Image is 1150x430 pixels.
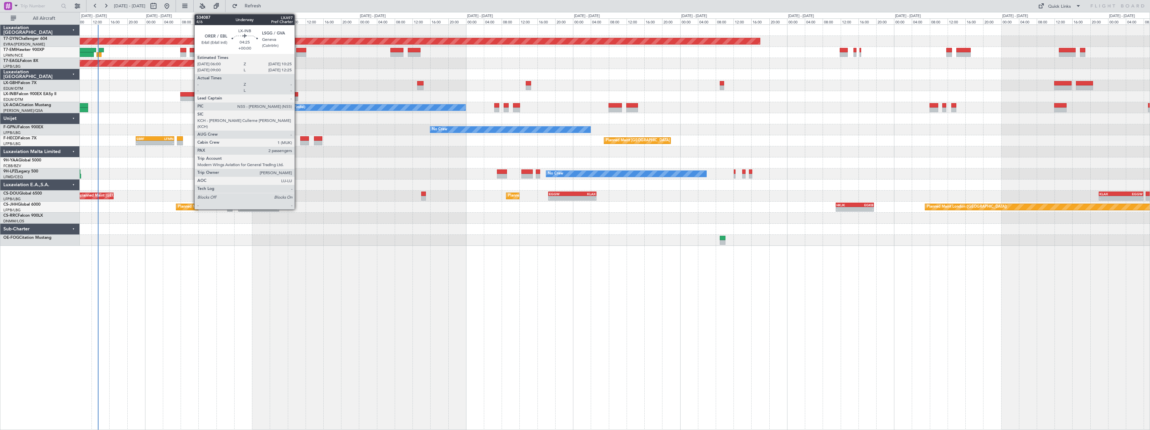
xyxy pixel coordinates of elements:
div: - [136,141,155,145]
div: EGGW [1121,192,1143,196]
div: 00:00 [680,18,698,24]
span: CS-DOU [3,192,19,196]
div: - [155,141,173,145]
div: 12:00 [627,18,644,24]
div: 00:00 [1001,18,1019,24]
a: [PERSON_NAME]/QSA [3,108,43,113]
div: 12:00 [841,18,858,24]
span: All Aircraft [17,16,71,21]
div: HKJK [259,203,278,207]
div: - [836,207,855,211]
div: 04:00 [163,18,181,24]
div: 16:00 [751,18,769,24]
div: Planned Maint [GEOGRAPHIC_DATA] ([GEOGRAPHIC_DATA]) [606,136,711,146]
input: Trip Number [20,1,59,11]
span: LX-GBH [3,81,18,85]
a: OE-FOGCitation Mustang [3,236,52,240]
div: KLAX [1099,192,1121,196]
div: 12:00 [198,18,216,24]
span: CS-JHH [3,203,18,207]
a: FCBB/BZV [3,163,21,168]
div: No Crew Luxembourg (Findel) [254,102,305,113]
div: 20:00 [448,18,466,24]
div: Planned Maint [GEOGRAPHIC_DATA] ([GEOGRAPHIC_DATA]) [178,202,283,212]
a: LFPB/LBG [3,141,21,146]
span: LX-INB [3,92,16,96]
a: LFPB/LBG [3,208,21,213]
div: 20:00 [127,18,145,24]
button: Refresh [229,1,269,11]
div: - [239,207,259,211]
div: [DATE] - [DATE] [1002,13,1028,19]
div: No Crew [227,169,242,179]
button: Quick Links [1035,1,1084,11]
div: 16:00 [323,18,341,24]
a: LX-INBFalcon 900EX EASy II [3,92,56,96]
a: 9H-LPZLegacy 500 [3,169,38,173]
a: F-HECDFalcon 7X [3,136,37,140]
div: 12:00 [519,18,537,24]
div: [DATE] - [DATE] [681,13,707,19]
a: EDLW/DTM [3,86,23,91]
div: 20:00 [1090,18,1108,24]
div: Quick Links [1048,3,1071,10]
a: T7-EMIHawker 900XP [3,48,44,52]
a: EDLW/DTM [3,97,23,102]
div: 08:00 [1037,18,1055,24]
div: EGGW [549,192,572,196]
span: [DATE] - [DATE] [114,3,145,9]
div: 04:00 [377,18,395,24]
div: 12:00 [948,18,965,24]
div: 00:00 [573,18,591,24]
div: - [259,207,278,211]
div: 08:00 [74,18,91,24]
div: 20:00 [769,18,787,24]
div: 08:00 [609,18,627,24]
div: EGKB [855,203,873,207]
div: 04:00 [1019,18,1037,24]
a: LX-GBHFalcon 7X [3,81,37,85]
div: - [1121,196,1143,200]
a: F-GPNJFalcon 900EX [3,125,43,129]
a: T7-DYNChallenger 604 [3,37,47,41]
div: 08:00 [502,18,519,24]
div: - [1099,196,1121,200]
a: 9H-YAAGlobal 5000 [3,158,41,162]
div: 04:00 [1126,18,1144,24]
div: 08:00 [288,18,306,24]
div: KLAX [572,192,596,196]
div: [DATE] - [DATE] [467,13,493,19]
div: 04:00 [912,18,930,24]
span: LX-AOA [3,103,19,107]
div: 20:00 [876,18,894,24]
div: LFMN [155,137,173,141]
span: T7-EAGL [3,59,20,63]
div: 08:00 [181,18,198,24]
a: LFPB/LBG [3,197,21,202]
div: 16:00 [430,18,448,24]
div: 12:00 [733,18,751,24]
a: LFMN/NCE [3,53,23,58]
a: CS-RRCFalcon 900LX [3,214,43,218]
a: EVRA/[PERSON_NAME] [3,42,45,47]
button: All Aircraft [7,13,73,24]
div: 00:00 [466,18,484,24]
div: [DATE] - [DATE] [574,13,600,19]
span: F-HECD [3,136,18,140]
div: 12:00 [91,18,109,24]
div: [DATE] - [DATE] [146,13,172,19]
div: 16:00 [537,18,555,24]
div: 16:00 [109,18,127,24]
div: [DATE] - [DATE] [788,13,814,19]
div: 04:00 [591,18,609,24]
a: LX-AOACitation Mustang [3,103,51,107]
div: SBRF [136,137,155,141]
a: T7-EAGLFalcon 8X [3,59,38,63]
div: 20:00 [341,18,359,24]
span: 9H-YAA [3,158,18,162]
div: 04:00 [270,18,287,24]
div: 08:00 [716,18,733,24]
span: 9H-LPZ [3,169,17,173]
div: - [572,196,596,200]
div: 12:00 [1055,18,1072,24]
